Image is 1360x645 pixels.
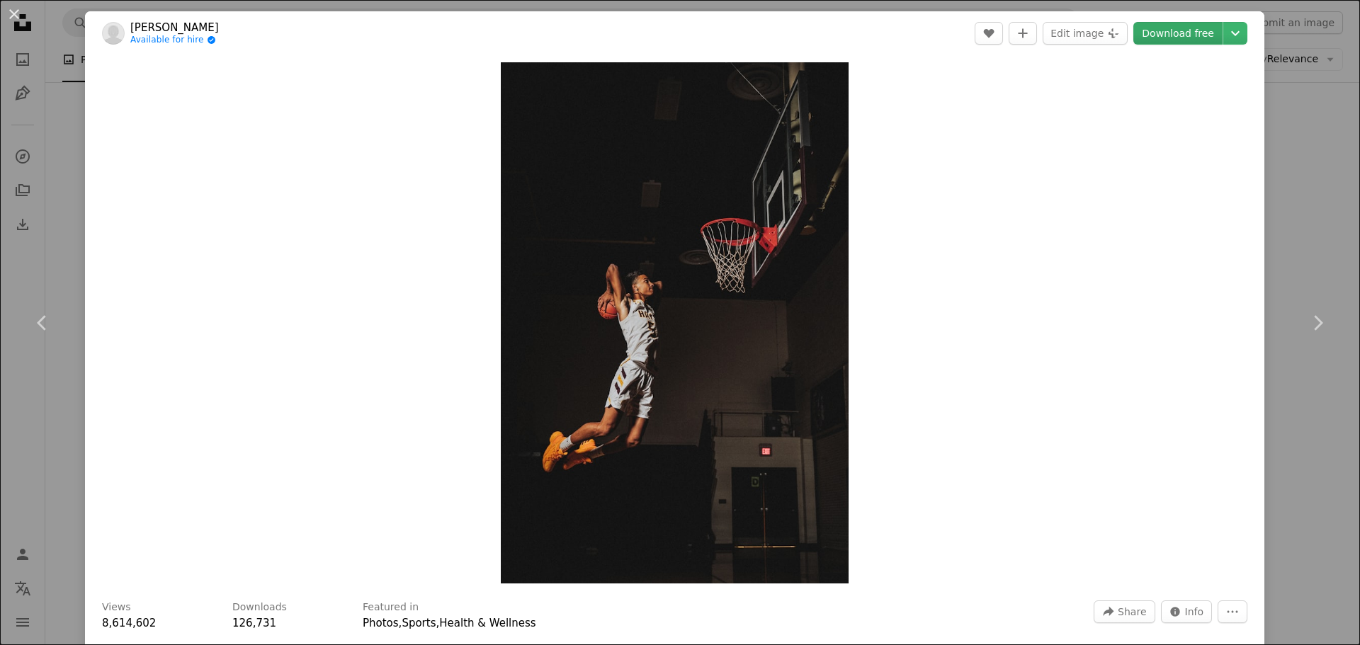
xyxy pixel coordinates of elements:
[1009,22,1037,45] button: Add to Collection
[232,617,276,629] span: 126,731
[402,617,436,629] a: Sports
[232,600,287,615] h3: Downloads
[102,22,125,45] img: Go to August Phlieger's profile
[399,617,402,629] span: ,
[501,62,849,583] button: Zoom in on this image
[102,600,131,615] h3: Views
[363,600,419,615] h3: Featured in
[130,21,219,35] a: [PERSON_NAME]
[436,617,439,629] span: ,
[102,617,156,629] span: 8,614,602
[975,22,1003,45] button: Like
[1185,601,1204,622] span: Info
[1275,255,1360,391] a: Next
[363,617,399,629] a: Photos
[1133,22,1223,45] a: Download free
[1043,22,1128,45] button: Edit image
[501,62,849,583] img: 2 boys playing basketball on basketball court
[1161,600,1213,623] button: Stats about this image
[1223,22,1247,45] button: Choose download size
[1218,600,1247,623] button: More Actions
[1094,600,1155,623] button: Share this image
[1118,601,1146,622] span: Share
[439,617,535,629] a: Health & Wellness
[130,35,219,46] a: Available for hire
